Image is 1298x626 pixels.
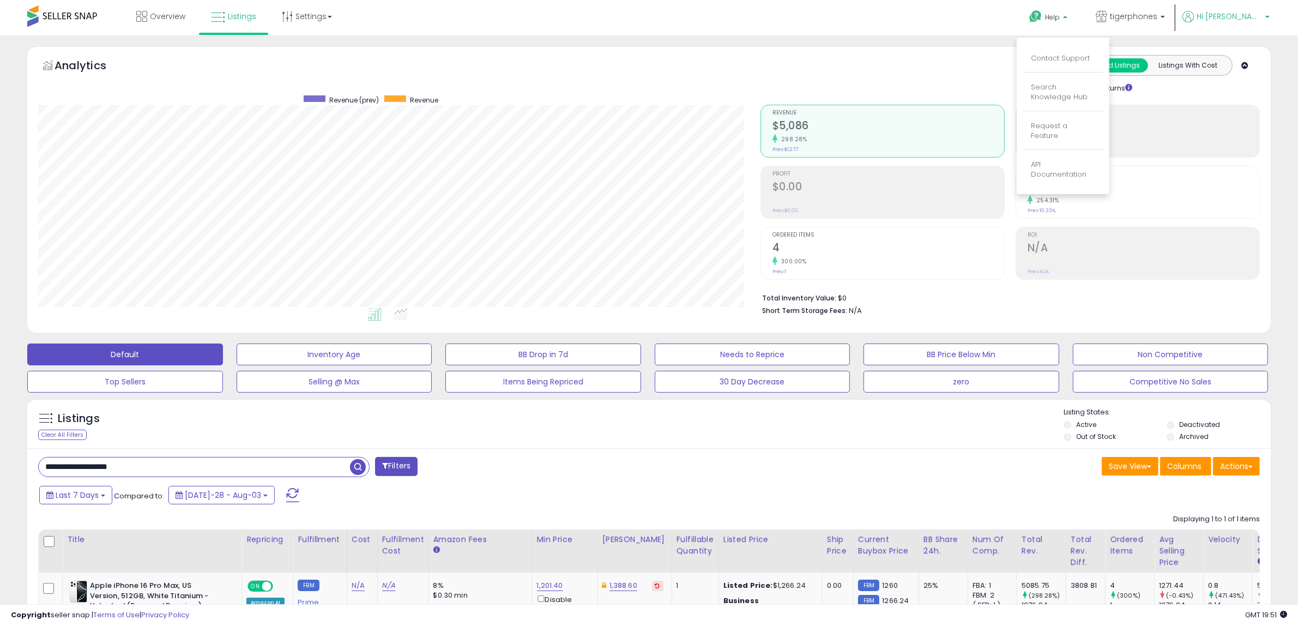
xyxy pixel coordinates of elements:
[772,242,1004,256] h2: 4
[150,11,185,22] span: Overview
[90,581,222,614] b: Apple iPhone 16 Pro Max, US Version, 512GB, White Titanium - Unlocked (Renewed Premium)
[1102,457,1158,475] button: Save View
[1182,11,1270,35] a: Hi [PERSON_NAME]
[1022,534,1061,557] div: Total Rev.
[723,581,814,591] div: $1,266.24
[1031,159,1086,180] a: API Documentation
[1166,591,1193,600] small: (-0.43%)
[39,486,112,504] button: Last 7 Days
[237,371,432,393] button: Selling @ Max
[56,490,99,501] span: Last 7 Days
[185,490,261,501] span: [DATE]-28 - Aug-03
[58,411,100,426] h5: Listings
[67,534,237,545] div: Title
[1160,457,1211,475] button: Columns
[237,344,432,365] button: Inventory Age
[1031,121,1067,141] a: Request a Feature
[655,371,850,393] button: 30 Day Decrease
[1028,119,1259,134] h2: 0.00%
[433,581,524,591] div: 8%
[677,534,714,557] div: Fulfillable Quantity
[772,180,1004,195] h2: $0.00
[864,344,1059,365] button: BB Price Below Min
[1021,2,1078,35] a: Help
[1179,432,1209,441] label: Archived
[1028,110,1259,116] span: Profit [PERSON_NAME]
[1028,207,1055,214] small: Prev: 10.33%
[762,291,1252,304] li: $0
[329,95,379,105] span: Revenue (prev)
[11,610,189,621] div: seller snap | |
[70,581,87,603] img: 41ZB6uUvGhL._SL40_.jpg
[1029,10,1042,23] i: Get Help
[1213,457,1260,475] button: Actions
[1167,461,1202,472] span: Columns
[141,610,189,620] a: Privacy Policy
[382,580,395,591] a: N/A
[249,582,262,591] span: ON
[827,581,845,591] div: 0.00
[1110,581,1154,591] div: 4
[772,268,786,275] small: Prev: 1
[1073,344,1269,365] button: Non Competitive
[352,534,373,545] div: Cost
[1073,371,1269,393] button: Competitive No Sales
[445,344,641,365] button: BB Drop in 7d
[772,119,1004,134] h2: $5,086
[1028,232,1259,238] span: ROI
[228,11,256,22] span: Listings
[433,545,440,555] small: Amazon Fees.
[973,591,1009,600] div: FBM: 2
[1117,591,1140,600] small: (300%)
[772,146,798,153] small: Prev: $1,277
[1028,180,1259,195] h2: 36.60%
[27,371,223,393] button: Top Sellers
[1110,534,1150,557] div: Ordered Items
[772,110,1004,116] span: Revenue
[375,457,418,476] button: Filters
[1064,407,1271,418] p: Listing States:
[352,580,365,591] a: N/A
[11,610,51,620] strong: Copyright
[38,430,87,440] div: Clear All Filters
[246,534,288,545] div: Repricing
[1179,420,1220,429] label: Deactivated
[772,207,798,214] small: Prev: $0.00
[1045,13,1060,22] span: Help
[1173,514,1260,525] div: Displaying 1 to 1 of 1 items
[1033,196,1059,204] small: 254.31%
[1076,420,1096,429] label: Active
[1028,242,1259,256] h2: N/A
[1197,11,1262,22] span: Hi [PERSON_NAME]
[723,580,773,591] b: Listed Price:
[923,581,959,591] div: 25%
[1071,581,1097,591] div: 3808.81
[27,344,223,365] button: Default
[1076,432,1116,441] label: Out of Stock
[849,305,862,316] span: N/A
[777,257,807,266] small: 300.00%
[1148,58,1229,73] button: Listings With Cost
[55,58,128,76] h5: Analytics
[298,534,342,545] div: Fulfillment
[1031,82,1088,103] a: Search Knowledge Hub
[1215,591,1244,600] small: (471.43%)
[762,306,847,315] b: Short Term Storage Fees:
[433,591,524,600] div: $0.30 min
[433,534,528,545] div: Amazon Fees
[858,580,879,591] small: FBM
[1022,581,1066,591] div: 5085.75
[93,610,140,620] a: Terms of Use
[602,534,667,545] div: [PERSON_NAME]
[777,135,807,143] small: 298.28%
[1071,534,1101,568] div: Total Rev. Diff.
[168,486,275,504] button: [DATE]-28 - Aug-03
[1159,534,1199,568] div: Avg Selling Price
[772,232,1004,238] span: Ordered Items
[1159,581,1203,591] div: 1271.44
[1110,11,1157,22] span: tigerphones
[1257,557,1264,567] small: Days In Stock.
[772,171,1004,177] span: Profit
[1028,171,1259,177] span: Avg. Buybox Share
[445,371,641,393] button: Items Being Repriced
